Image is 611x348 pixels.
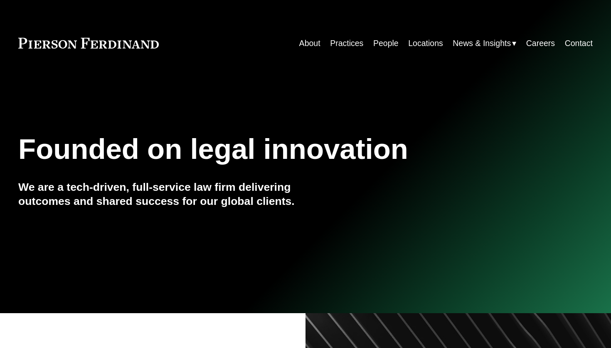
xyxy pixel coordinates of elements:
[299,35,320,51] a: About
[408,35,443,51] a: Locations
[330,35,363,51] a: Practices
[453,36,511,51] span: News & Insights
[453,35,516,51] a: folder dropdown
[373,35,399,51] a: People
[565,35,593,51] a: Contact
[18,180,305,208] h4: We are a tech-driven, full-service law firm delivering outcomes and shared success for our global...
[526,35,555,51] a: Careers
[18,133,497,166] h1: Founded on legal innovation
